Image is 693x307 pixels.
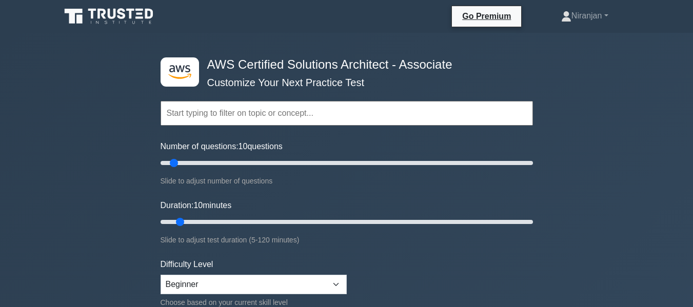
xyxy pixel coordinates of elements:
div: Slide to adjust number of questions [161,175,533,187]
label: Difficulty Level [161,258,213,271]
label: Duration: minutes [161,199,232,212]
a: Niranjan [537,6,633,26]
a: Go Premium [456,10,517,23]
span: 10 [193,201,203,210]
span: 10 [239,142,248,151]
h4: AWS Certified Solutions Architect - Associate [203,57,483,72]
input: Start typing to filter on topic or concept... [161,101,533,126]
div: Slide to adjust test duration (5-120 minutes) [161,234,533,246]
label: Number of questions: questions [161,140,283,153]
